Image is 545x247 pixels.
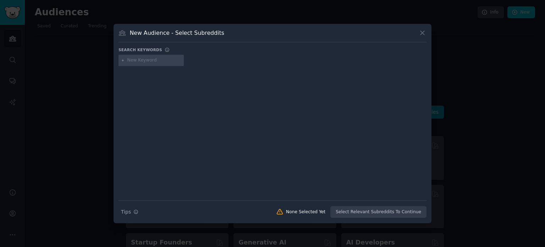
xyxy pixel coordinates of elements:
div: None Selected Yet [286,209,325,215]
h3: New Audience - Select Subreddits [130,29,224,37]
span: Tips [121,208,131,216]
h3: Search keywords [119,47,162,52]
input: New Keyword [127,57,181,64]
button: Tips [119,206,141,218]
